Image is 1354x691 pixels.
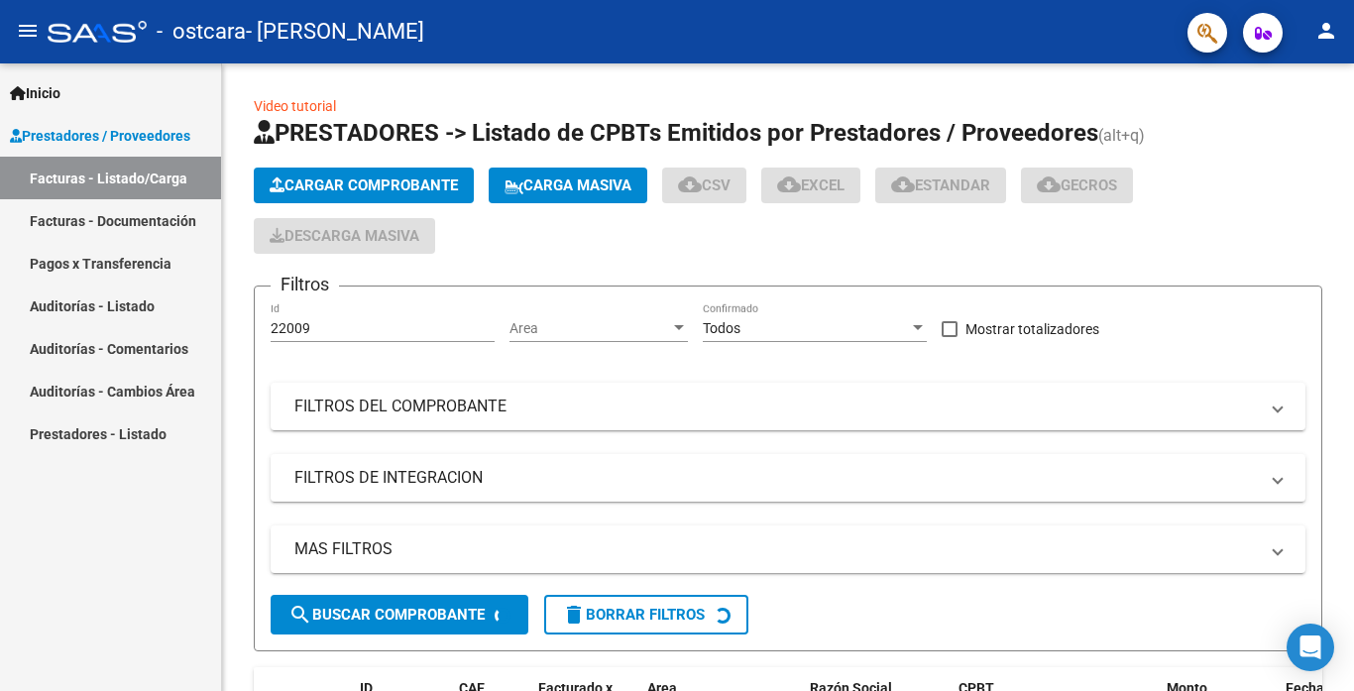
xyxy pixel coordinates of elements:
span: (alt+q) [1098,126,1145,145]
h3: Filtros [271,271,339,298]
div: Open Intercom Messenger [1287,624,1334,671]
span: Todos [703,320,740,336]
mat-icon: menu [16,19,40,43]
mat-panel-title: MAS FILTROS [294,538,1258,560]
span: Buscar Comprobante [288,606,485,624]
span: Area [509,320,670,337]
button: EXCEL [761,168,860,203]
span: Inicio [10,82,60,104]
span: EXCEL [777,176,845,194]
button: Gecros [1021,168,1133,203]
app-download-masive: Descarga masiva de comprobantes (adjuntos) [254,218,435,254]
a: Video tutorial [254,98,336,114]
button: Borrar Filtros [544,595,748,634]
span: Descarga Masiva [270,227,419,245]
mat-icon: person [1314,19,1338,43]
button: Descarga Masiva [254,218,435,254]
mat-icon: cloud_download [891,173,915,196]
mat-expansion-panel-header: FILTROS DEL COMPROBANTE [271,383,1305,430]
mat-icon: search [288,603,312,627]
span: PRESTADORES -> Listado de CPBTs Emitidos por Prestadores / Proveedores [254,119,1098,147]
mat-icon: cloud_download [777,173,801,196]
button: CSV [662,168,746,203]
mat-icon: cloud_download [678,173,702,196]
span: Mostrar totalizadores [965,317,1099,341]
span: Cargar Comprobante [270,176,458,194]
button: Cargar Comprobante [254,168,474,203]
button: Estandar [875,168,1006,203]
span: Carga Masiva [505,176,631,194]
button: Carga Masiva [489,168,647,203]
mat-panel-title: FILTROS DE INTEGRACION [294,467,1258,489]
span: Borrar Filtros [562,606,705,624]
span: CSV [678,176,731,194]
span: - ostcara [157,10,246,54]
span: Prestadores / Proveedores [10,125,190,147]
span: Gecros [1037,176,1117,194]
mat-icon: cloud_download [1037,173,1061,196]
mat-panel-title: FILTROS DEL COMPROBANTE [294,396,1258,417]
mat-expansion-panel-header: MAS FILTROS [271,525,1305,573]
mat-icon: delete [562,603,586,627]
mat-expansion-panel-header: FILTROS DE INTEGRACION [271,454,1305,502]
button: Buscar Comprobante [271,595,528,634]
span: - [PERSON_NAME] [246,10,424,54]
span: Estandar [891,176,990,194]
